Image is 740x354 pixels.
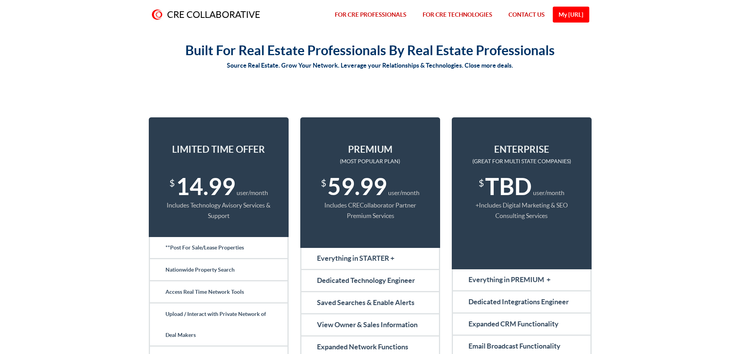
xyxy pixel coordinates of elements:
strong: Email Broadcast Functionality [468,342,561,350]
a: My [URL] [553,7,589,23]
span: user/month Includes CRECollaborator Partner Premium Services [324,189,420,220]
span: Built For Real Estate Professionals By Real Estate Professionals [185,43,555,58]
span: user/month +Includes Digital Marketing & SEO Consulting Services [475,189,568,220]
strong: **Post For Sale/Lease Properties [165,244,244,251]
span: (Great For Multi state companies) [472,158,571,164]
strong: Expanded CRM Functionality [468,320,559,328]
b: TBD [485,173,532,200]
strong: Saved Searches & Enable Alerts [317,298,414,307]
strong: Expanded Network Functions [317,343,408,351]
b: 59.99 [327,173,387,200]
span: (Most Popular Plan) [340,158,400,164]
strong: LIMITED TIME OFFER [172,144,265,155]
strong: Everything in PREMIUM + [468,276,550,284]
strong: Upload / Interact with Private Network of Deal Makers [165,311,266,338]
span: user/month Includes Technology Avisory Services & Support [167,189,270,220]
span: $ [479,173,484,194]
strong: Nationwide Property Search [165,267,235,273]
span: $ [321,173,326,194]
b: 14.99 [176,173,235,200]
strong: Enterprise [494,144,549,155]
strong: Dedicated Integrations Engineer [468,298,569,306]
strong: Access Real Time Network Tools [165,289,244,295]
strong: Everything in STARTER + [317,254,394,262]
strong: premium [348,144,392,155]
strong: Dedicated Technology Engineer [317,276,415,284]
div: Protected by Grammarly [285,328,286,340]
span: $ [169,173,175,194]
strong: Source Real Estate. Grow Your Network. Leverage your Relationships & Technologies. Close more deals. [227,62,513,69]
strong: View Owner & Sales Information [317,321,418,329]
